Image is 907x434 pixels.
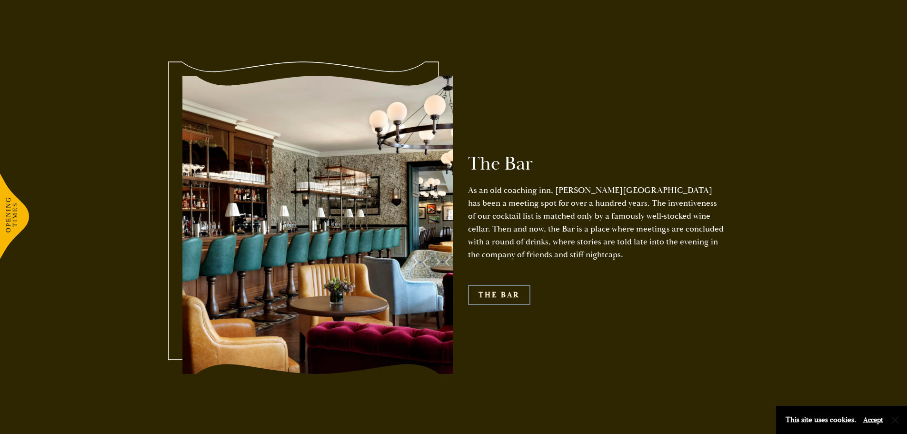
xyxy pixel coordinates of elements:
[468,152,725,175] h2: The Bar
[890,415,900,425] button: Close and accept
[468,285,530,305] a: The Bar
[786,413,856,427] p: This site uses cookies.
[468,184,725,261] p: As an old coaching inn, [PERSON_NAME][GEOGRAPHIC_DATA] has been a meeting spot for over a hundred...
[863,415,883,424] button: Accept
